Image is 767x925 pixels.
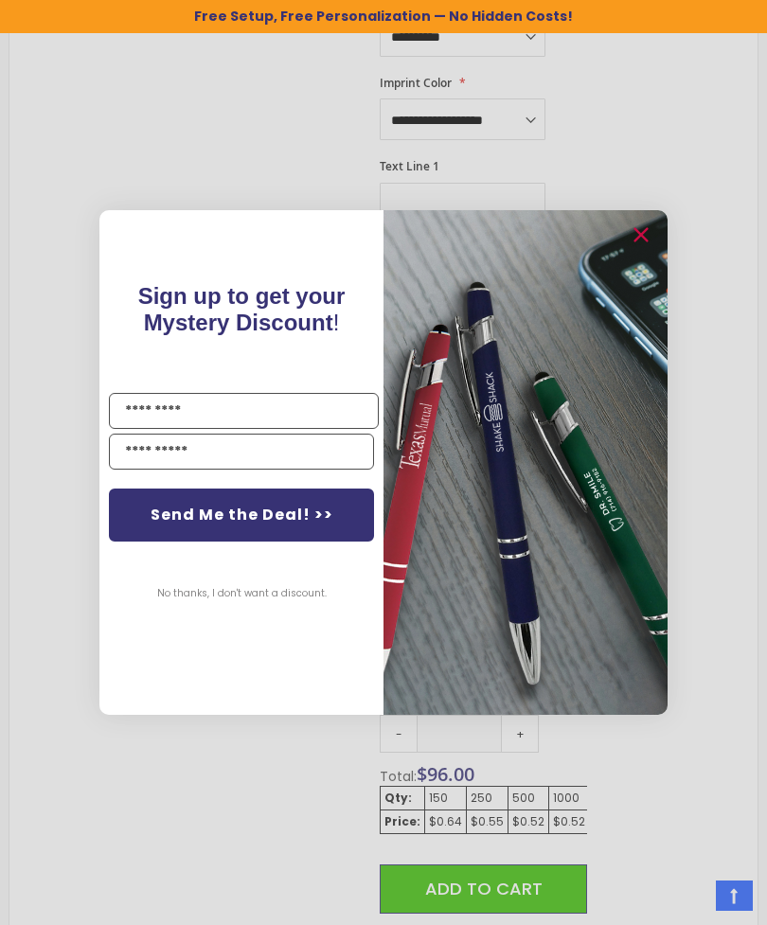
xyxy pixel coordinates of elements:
span: ! [138,283,346,335]
iframe: Google Customer Reviews [611,874,767,925]
input: YOUR EMAIL [109,434,374,470]
button: No thanks, I don't want a discount. [148,570,336,617]
button: Close dialog [626,220,656,250]
img: 081b18bf-2f98-4675-a917-09431eb06994.jpeg [383,210,668,715]
button: Send Me the Deal! >> [109,489,374,542]
span: Sign up to get your Mystery Discount [138,283,346,335]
